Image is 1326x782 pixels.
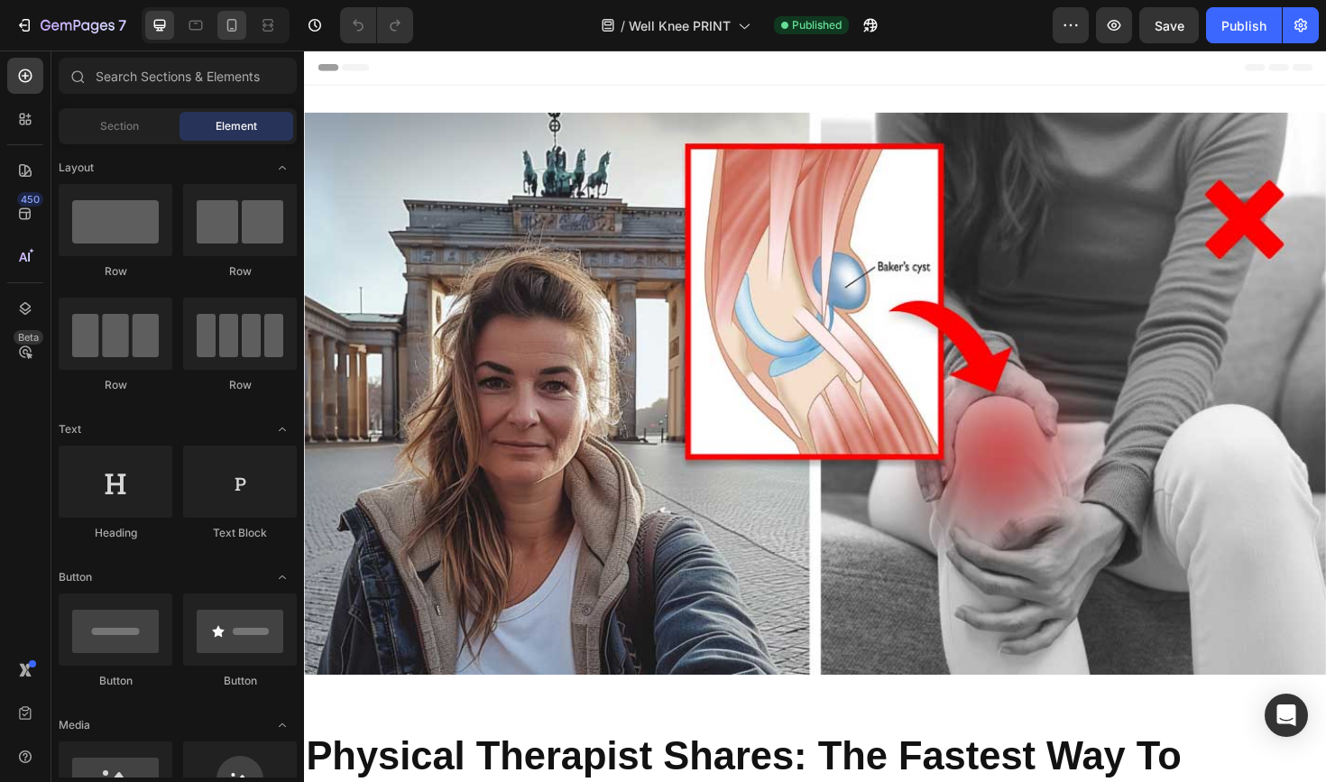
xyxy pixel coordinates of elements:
[59,263,172,280] div: Row
[216,118,257,134] span: Element
[14,330,43,345] div: Beta
[183,673,297,689] div: Button
[59,421,81,437] span: Text
[1265,694,1308,737] div: Open Intercom Messenger
[59,58,297,94] input: Search Sections & Elements
[1155,18,1184,33] span: Save
[792,17,842,33] span: Published
[1139,7,1199,43] button: Save
[621,16,625,35] span: /
[340,7,413,43] div: Undo/Redo
[1221,16,1266,35] div: Publish
[100,118,139,134] span: Section
[59,525,172,541] div: Heading
[183,525,297,541] div: Text Block
[268,153,297,182] span: Toggle open
[59,673,172,689] div: Button
[183,263,297,280] div: Row
[59,569,92,585] span: Button
[59,717,90,733] span: Media
[7,7,134,43] button: 7
[118,14,126,36] p: 7
[59,377,172,393] div: Row
[629,16,731,35] span: Well Knee PRINT
[268,563,297,592] span: Toggle open
[268,415,297,444] span: Toggle open
[1206,7,1282,43] button: Publish
[304,51,1326,782] iframe: Design area
[268,711,297,740] span: Toggle open
[59,160,94,176] span: Layout
[183,377,297,393] div: Row
[17,192,43,207] div: 450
